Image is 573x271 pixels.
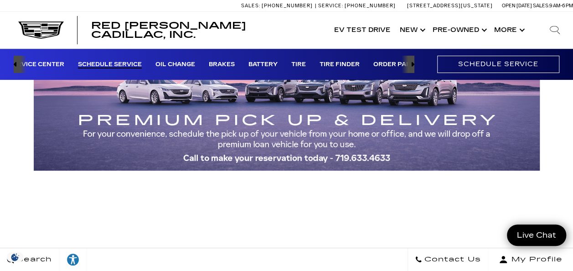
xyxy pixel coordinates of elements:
[428,12,490,48] a: Pre-Owned
[490,12,527,48] button: More
[488,248,573,271] button: Open user profile menu
[533,3,549,9] span: Sales:
[549,3,573,9] span: 9 AM-6 PM
[59,248,87,271] a: Explore your accessibility options
[315,3,398,8] a: Service: [PHONE_NUMBER]
[373,61,419,68] a: Order Parts
[248,61,278,68] a: Battery
[155,61,195,68] a: Oil Change
[241,3,260,9] span: Sales:
[437,56,559,73] a: Schedule Service
[209,61,235,68] a: Brakes
[320,61,360,68] a: Tire Finder
[5,252,26,262] section: Click to Open Cookie Consent Modal
[9,61,64,68] a: Service Center
[18,21,64,39] img: Cadillac Dark Logo with Cadillac White Text
[345,3,396,9] span: [PHONE_NUMBER]
[78,61,142,68] a: Schedule Service
[5,252,26,262] img: Opt-Out Icon
[507,224,566,246] a: Live Chat
[91,21,320,39] a: Red [PERSON_NAME] Cadillac, Inc.
[59,253,87,266] div: Explore your accessibility options
[262,3,313,9] span: [PHONE_NUMBER]
[407,3,493,9] a: [STREET_ADDRESS][US_STATE]
[508,253,563,266] span: My Profile
[512,230,561,240] span: Live Chat
[34,62,540,171] img: Premium Pick Up and Delivery
[291,61,306,68] a: Tire
[502,3,532,9] span: Open [DATE]
[241,3,315,8] a: Sales: [PHONE_NUMBER]
[408,248,488,271] a: Contact Us
[91,20,246,40] span: Red [PERSON_NAME] Cadillac, Inc.
[318,3,343,9] span: Service:
[14,253,52,266] span: Search
[395,12,428,48] a: New
[330,12,395,48] a: EV Test Drive
[422,253,481,266] span: Contact Us
[537,12,573,48] div: Search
